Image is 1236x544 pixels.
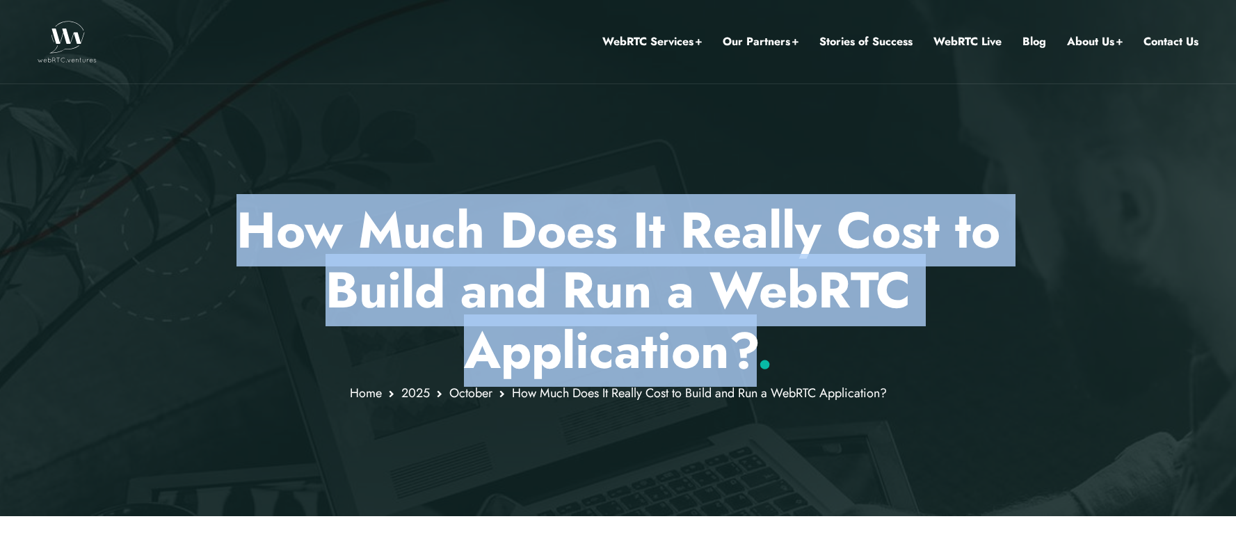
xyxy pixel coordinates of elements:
[757,314,773,387] span: .
[350,384,382,402] a: Home
[38,21,97,63] img: WebRTC.ventures
[211,200,1025,381] h1: How Much Does It Really Cost to Build and Run a WebRTC Application?
[401,384,430,402] a: 2025
[449,384,492,402] a: October
[723,33,798,51] a: Our Partners
[512,384,887,402] span: How Much Does It Really Cost to Build and Run a WebRTC Application?
[1067,33,1123,51] a: About Us
[1143,33,1198,51] a: Contact Us
[1022,33,1046,51] a: Blog
[933,33,1002,51] a: WebRTC Live
[819,33,913,51] a: Stories of Success
[602,33,702,51] a: WebRTC Services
